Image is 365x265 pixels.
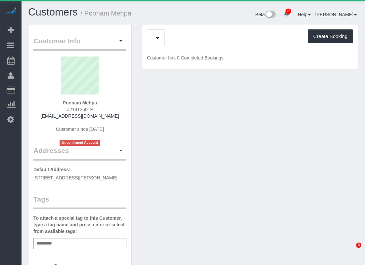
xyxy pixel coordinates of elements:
span: Customer since [DATE] [56,127,104,132]
legend: Tags [33,194,126,209]
span: Unconfirmed Account [60,140,100,145]
a: [PERSON_NAME] [315,12,357,17]
strong: Poonam Mehpa [63,100,97,105]
label: Default Address: [33,166,70,173]
span: 6 [356,243,361,248]
span: 29 [286,9,291,14]
a: Customers [28,6,78,18]
legend: Customer Info [33,36,126,51]
button: Create Booking [308,29,353,43]
span: 3214126019 [67,107,93,112]
a: Help [298,12,311,17]
a: [EMAIL_ADDRESS][DOMAIN_NAME] [41,113,119,119]
iframe: Intercom live chat [342,243,358,258]
small: / Poonam Mehpa [81,10,131,17]
img: New interface [265,11,276,19]
p: Customer has 0 Completed Bookings [147,55,353,61]
span: [STREET_ADDRESS][PERSON_NAME] [33,175,117,180]
label: To attach a special tag to this Customer, type a tag name and press enter or select from availabl... [33,215,126,235]
img: Automaid Logo [4,7,17,16]
a: 29 [280,7,293,21]
a: Beta [255,12,276,17]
